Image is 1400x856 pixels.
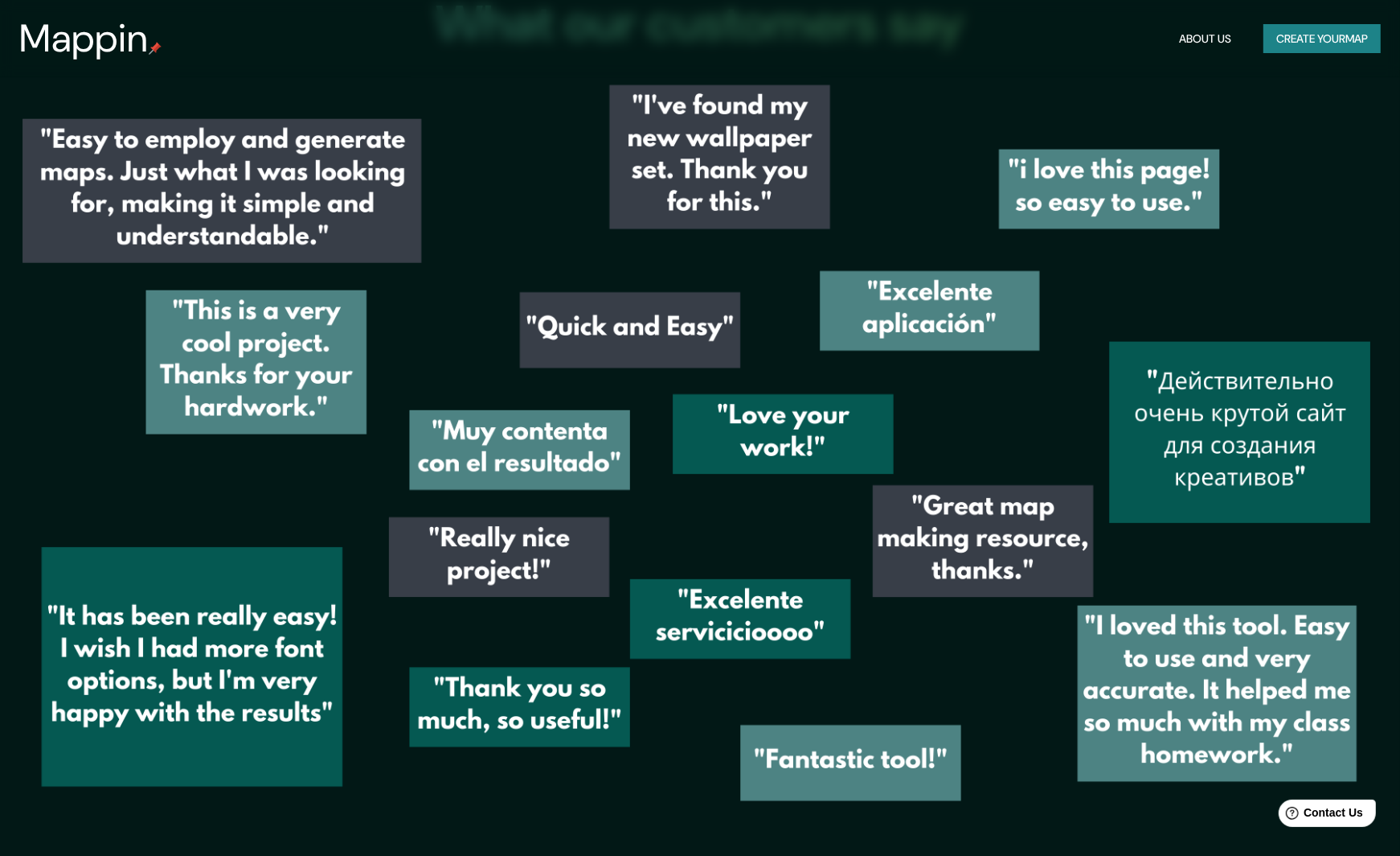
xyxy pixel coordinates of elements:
[149,42,162,55] img: mappin-pin
[1263,24,1381,54] button: Create yourmap
[1257,793,1382,838] iframe: Help widget launcher
[19,16,149,61] h3: Mappin
[1173,24,1238,54] button: About Us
